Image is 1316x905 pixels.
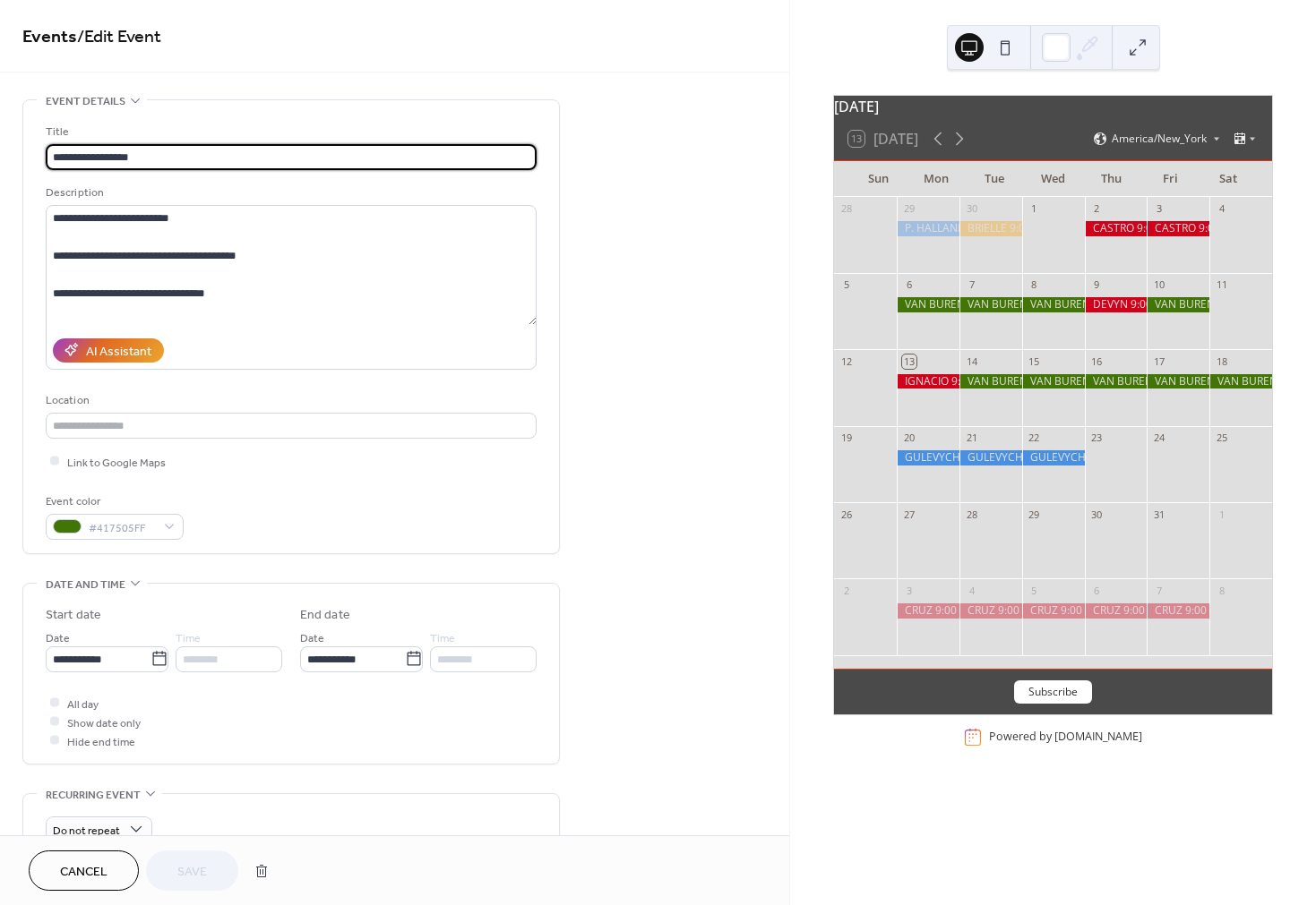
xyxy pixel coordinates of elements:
div: GULEVYCH [897,450,959,465]
div: VAN BUREN 9:00 AM [1147,374,1209,389]
div: VAN BUREN 9:00 AM [1022,297,1085,312]
div: 3 [1152,202,1165,216]
div: 6 [902,278,916,292]
div: DEVYN 9:00 AM [1085,297,1148,312]
div: 30 [965,202,978,216]
div: 28 [839,202,853,216]
div: 29 [902,202,916,216]
div: 8 [1028,278,1041,292]
div: 4 [1215,202,1228,216]
div: Start date [46,606,101,625]
div: 26 [839,508,853,521]
span: America/New_York [1112,133,1207,144]
span: Show date only [67,713,141,732]
span: / Edit Event [77,20,161,55]
div: 1 [1215,508,1228,521]
button: Cancel [29,850,139,891]
div: Mon [907,161,966,197]
div: 27 [902,508,916,521]
div: 1 [1028,202,1041,216]
span: Date [300,628,324,647]
span: Cancel [60,863,108,882]
span: Link to Google Maps [67,453,166,472]
div: 29 [1028,508,1041,521]
div: CRUZ 9:00 am [1022,603,1085,619]
div: 17 [1152,354,1165,368]
div: P. HALLANDALE [897,221,959,236]
div: End date [300,606,350,625]
div: Sat [1200,161,1258,197]
div: 13 [902,354,916,368]
div: 21 [965,431,978,445]
div: Description [46,184,533,202]
div: VAN BUREN 9:00 AM [1209,374,1272,389]
div: VAN BUREN 9:00 AM [959,374,1022,389]
a: [DOMAIN_NAME] [1054,730,1142,745]
div: Title [46,123,533,141]
div: 5 [839,278,853,292]
div: GULEVYCH [1022,450,1085,465]
div: 18 [1215,354,1228,368]
div: 30 [1090,508,1104,521]
span: Event details [46,92,125,111]
span: Time [430,628,455,647]
div: IGNACIO 9:00 AM [897,374,959,389]
span: Date and time [46,576,125,594]
div: 2 [1090,202,1104,216]
div: 22 [1028,431,1041,445]
div: Thu [1082,161,1140,197]
div: VAN BUREN 9:00 AM [959,297,1022,312]
div: [DATE] [834,96,1272,117]
div: 16 [1090,354,1104,368]
div: 6 [1090,584,1104,597]
div: Powered by [989,730,1142,745]
div: 2 [839,584,853,597]
span: All day [67,695,99,713]
div: Location [46,391,533,410]
div: CRUZ 9:00 am [897,603,959,619]
span: Hide end time [67,732,135,751]
div: AI Assistant [86,342,151,361]
div: Wed [1024,161,1082,197]
button: Subscribe [1014,680,1092,704]
div: 10 [1152,278,1165,292]
div: 24 [1152,431,1165,445]
div: 15 [1028,354,1041,368]
div: BRIELLE 9:00 AM [959,221,1022,236]
div: 19 [839,431,853,445]
span: Time [176,628,201,647]
div: 25 [1215,431,1228,445]
div: CRUZ 9:00 am [1085,603,1148,619]
div: CASTRO 9:00 AM [1085,221,1148,236]
div: VAN BUREN 10:00 AM [897,297,959,312]
div: 14 [965,354,978,368]
button: AI Assistant [53,338,164,363]
div: 7 [1152,584,1165,597]
div: 8 [1215,584,1228,597]
div: CASTRO 9:00 AM [1147,221,1209,236]
div: 4 [965,584,978,597]
div: Fri [1141,161,1200,197]
div: VAN BUREN 9:00 AM [1147,297,1209,312]
div: VAN BUREN 9:00 AM [1085,374,1148,389]
div: GULEVYCH [959,450,1022,465]
div: 5 [1028,584,1041,597]
div: 20 [902,431,916,445]
div: 23 [1090,431,1104,445]
div: VAN BUREN 9:00 AM [1022,374,1085,389]
span: Date [46,628,70,647]
div: CRUZ 9:00 am [1147,603,1209,619]
div: 3 [902,584,916,597]
a: Events [22,20,77,55]
div: 28 [965,508,978,521]
div: Event color [46,492,180,511]
div: CRUZ 9:00 am [959,603,1022,619]
div: 12 [839,354,853,368]
span: Recurring event [46,786,141,805]
div: 11 [1215,278,1228,292]
div: 9 [1090,278,1104,292]
span: #417505FF [89,518,155,537]
div: Sun [848,161,907,197]
div: 7 [965,278,978,292]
